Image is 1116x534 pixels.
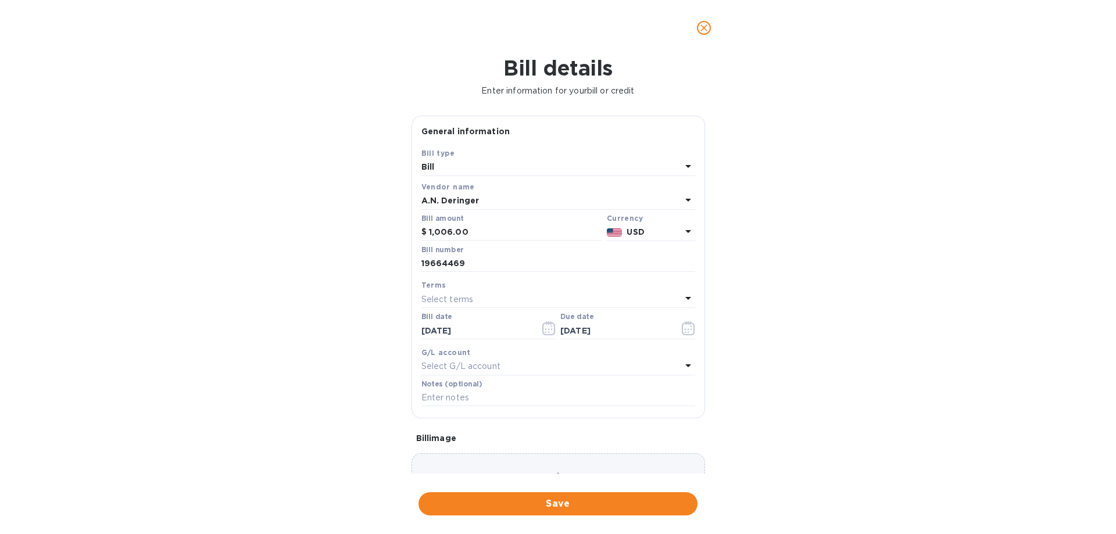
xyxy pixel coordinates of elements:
b: G/L account [421,348,471,357]
p: Select G/L account [421,360,500,372]
input: Enter bill number [421,255,695,273]
b: A.N. Deringer [421,196,480,205]
div: $ [421,224,429,241]
h1: Bill details [9,56,1107,80]
p: Bill image [416,432,700,444]
input: Enter notes [421,389,695,407]
button: Save [419,492,697,515]
button: close [690,14,718,42]
label: Bill number [421,246,463,253]
b: USD [627,227,644,236]
b: General information [421,127,510,136]
label: Notes (optional) [421,381,482,388]
span: Save [428,497,688,511]
b: Currency [607,214,643,223]
b: Bill [421,162,435,171]
label: Bill amount [421,215,463,222]
input: Select date [421,322,531,339]
p: Select terms [421,293,474,306]
input: Due date [560,322,670,339]
b: Vendor name [421,182,475,191]
b: Terms [421,281,446,289]
img: USD [607,228,623,236]
p: Enter information for your bill or credit [9,85,1107,97]
input: $ Enter bill amount [429,224,602,241]
label: Bill date [421,314,452,321]
label: Due date [560,314,593,321]
b: Bill type [421,149,455,157]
